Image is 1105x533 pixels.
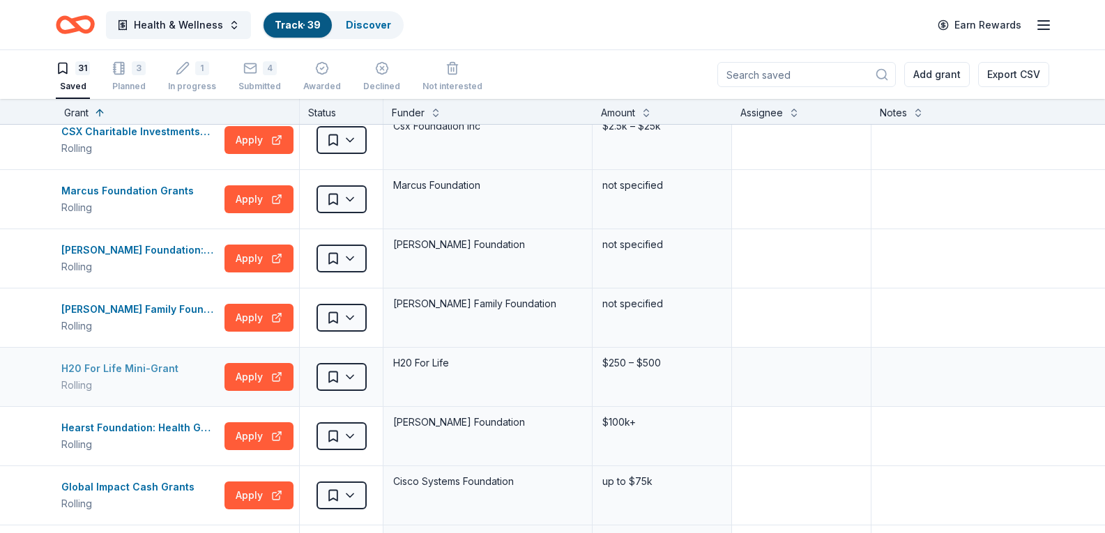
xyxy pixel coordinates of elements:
[61,436,219,453] div: Rolling
[195,61,209,75] div: 1
[224,481,294,509] button: Apply
[224,363,294,391] button: Apply
[601,116,723,136] div: $2.5k – $25k
[238,81,281,92] div: Submitted
[929,13,1030,38] a: Earn Rewards
[61,140,219,157] div: Rolling
[61,495,200,512] div: Rolling
[392,353,584,373] div: H20 For Life
[392,294,584,314] div: [PERSON_NAME] Family Foundation
[224,422,294,450] button: Apply
[303,56,341,99] button: Awarded
[224,185,294,213] button: Apply
[64,105,89,121] div: Grant
[346,19,391,31] a: Discover
[61,360,219,394] button: H20 For Life Mini-GrantRolling
[112,81,146,92] div: Planned
[61,183,199,199] div: Marcus Foundation Grants
[904,62,970,87] button: Add grant
[56,81,90,92] div: Saved
[363,81,400,92] div: Declined
[56,8,95,41] a: Home
[61,301,219,334] button: [PERSON_NAME] Family Foundation GrantRolling
[132,61,146,75] div: 3
[263,61,277,75] div: 4
[601,412,723,432] div: $100k+
[601,353,723,373] div: $250 – $500
[56,56,90,99] button: 31Saved
[61,258,219,275] div: Rolling
[601,235,723,254] div: not specified
[392,412,584,432] div: [PERSON_NAME] Foundation
[601,105,635,121] div: Amount
[303,81,341,92] div: Awarded
[740,105,783,121] div: Assignee
[61,419,219,436] div: Hearst Foundation: Health Grant
[275,19,321,31] a: Track· 39
[422,56,482,99] button: Not interested
[717,62,896,87] input: Search saved
[75,61,90,75] div: 31
[61,199,199,216] div: Rolling
[61,242,219,258] div: [PERSON_NAME] Foundation: [DEMOGRAPHIC_DATA] Advocacy Fund
[61,123,219,140] div: CSX Charitable Investments- Pride in Service Grants
[106,11,251,39] button: Health & Wellness
[601,294,723,314] div: not specified
[300,99,383,124] div: Status
[61,301,219,318] div: [PERSON_NAME] Family Foundation Grant
[392,105,425,121] div: Funder
[224,304,294,332] button: Apply
[392,116,584,136] div: Csx Foundation Inc
[224,245,294,272] button: Apply
[61,318,219,334] div: Rolling
[61,479,200,495] div: Global Impact Cash Grants
[61,360,184,377] div: H20 For Life Mini-Grant
[61,377,184,394] div: Rolling
[978,62,1049,87] button: Export CSV
[61,479,219,512] button: Global Impact Cash GrantsRolling
[61,123,219,157] button: CSX Charitable Investments- Pride in Service GrantsRolling
[61,183,219,216] button: Marcus Foundation GrantsRolling
[422,81,482,92] div: Not interested
[392,235,584,254] div: [PERSON_NAME] Foundation
[601,176,723,195] div: not specified
[168,81,216,92] div: In progress
[262,11,404,39] button: Track· 39Discover
[224,126,294,154] button: Apply
[134,17,223,33] span: Health & Wellness
[880,105,907,121] div: Notes
[392,176,584,195] div: Marcus Foundation
[238,56,281,99] button: 4Submitted
[392,472,584,491] div: Cisco Systems Foundation
[61,242,219,275] button: [PERSON_NAME] Foundation: [DEMOGRAPHIC_DATA] Advocacy FundRolling
[363,56,400,99] button: Declined
[601,472,723,491] div: up to $75k
[168,56,216,99] button: 1In progress
[61,419,219,453] button: Hearst Foundation: Health GrantRolling
[112,56,146,99] button: 3Planned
